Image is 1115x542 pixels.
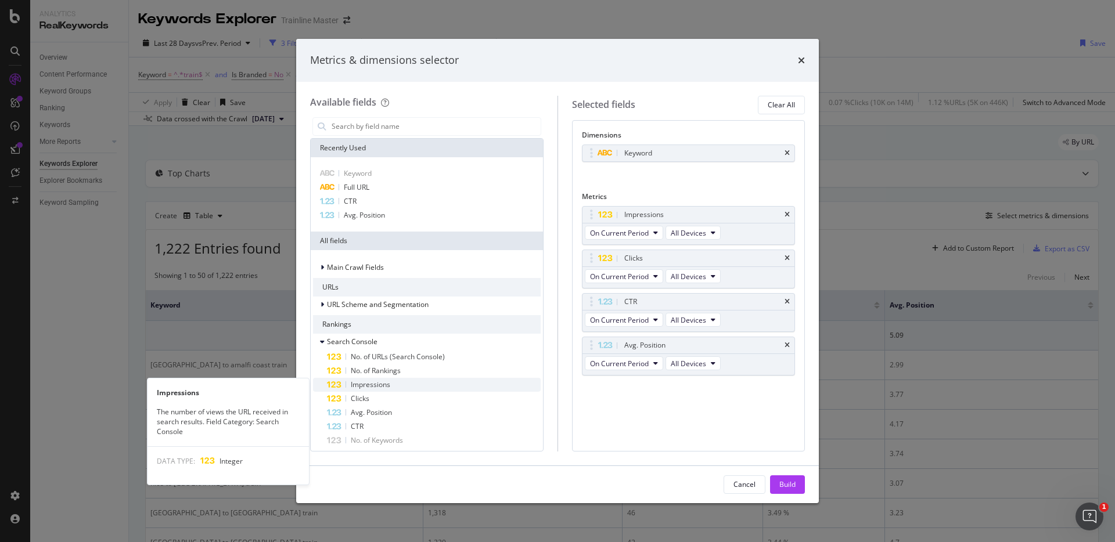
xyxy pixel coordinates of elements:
div: Metrics & dimensions selector [310,53,459,68]
span: No. of Keywords [351,435,403,445]
span: CTR [344,196,357,206]
span: Keyword [344,168,372,178]
span: Clicks [351,393,369,403]
div: Rankings [313,315,541,334]
span: All Devices [671,228,706,238]
span: On Current Period [590,272,649,281]
div: Build [779,479,796,489]
div: The number of views the URL received in search results. Field Category: Search Console [148,407,309,436]
span: All Devices [671,272,706,281]
button: All Devices [666,313,721,327]
span: Search Console [327,337,377,346]
button: On Current Period [585,226,663,240]
div: Recently Used [311,139,543,157]
div: Keyword [624,147,652,159]
div: Cancel [733,479,756,489]
span: On Current Period [590,359,649,368]
button: On Current Period [585,356,663,370]
div: times [785,255,790,262]
div: Dimensions [582,130,796,144]
div: Keywordtimes [582,144,796,162]
button: Build [770,475,805,494]
button: On Current Period [585,313,663,327]
div: URLs [313,278,541,297]
span: Full URL [344,182,369,192]
div: times [785,298,790,305]
span: All Devices [671,315,706,325]
div: times [798,53,805,68]
div: CTRtimesOn Current PeriodAll Devices [582,293,796,332]
span: On Current Period [590,228,649,238]
div: Impressions [148,388,309,398]
span: Main Crawl Fields [327,262,384,272]
span: CTR [351,421,364,431]
span: Impressions [351,380,390,389]
span: No. of Rankings [351,366,401,375]
div: Avg. Position [624,339,666,351]
div: Selected fields [572,98,635,111]
div: All fields [311,232,543,250]
div: times [785,342,790,349]
span: No. of URLs (Search Console) [351,352,445,362]
div: times [785,211,790,218]
div: Impressions [624,209,664,221]
iframe: Intercom live chat [1076,503,1103,530]
button: All Devices [666,226,721,240]
div: times [785,150,790,157]
span: On Current Period [590,315,649,325]
button: All Devices [666,269,721,283]
input: Search by field name [330,118,541,135]
button: Cancel [724,475,765,494]
button: All Devices [666,356,721,370]
div: Avg. PositiontimesOn Current PeriodAll Devices [582,337,796,375]
div: CTR [624,296,637,308]
span: All Devices [671,359,706,368]
div: Clicks [624,252,643,264]
div: ClickstimesOn Current PeriodAll Devices [582,250,796,288]
span: Avg. Position [344,210,385,220]
span: Avg. Position [351,407,392,417]
div: Available fields [310,96,376,109]
div: Metrics [582,191,796,206]
span: URL Scheme and Segmentation [327,299,429,309]
span: 1 [1099,503,1109,512]
div: Clear All [768,100,795,110]
button: On Current Period [585,269,663,283]
div: ImpressionstimesOn Current PeriodAll Devices [582,206,796,245]
div: modal [296,39,819,503]
button: Clear All [758,96,805,114]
